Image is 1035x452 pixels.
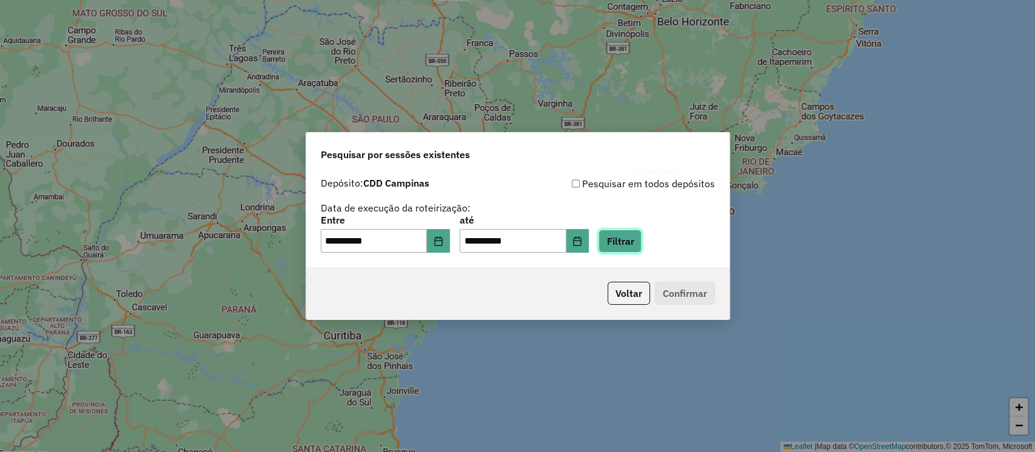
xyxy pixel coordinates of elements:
button: Filtrar [598,230,641,253]
button: Voltar [608,282,650,305]
button: Choose Date [427,229,450,253]
button: Choose Date [566,229,589,253]
label: Depósito: [321,176,429,190]
span: Pesquisar por sessões existentes [321,147,470,162]
label: Entre [321,213,450,227]
strong: CDD Campinas [363,177,429,189]
div: Pesquisar em todos depósitos [518,176,715,191]
label: Data de execução da roteirização: [321,201,471,215]
label: até [460,213,589,227]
